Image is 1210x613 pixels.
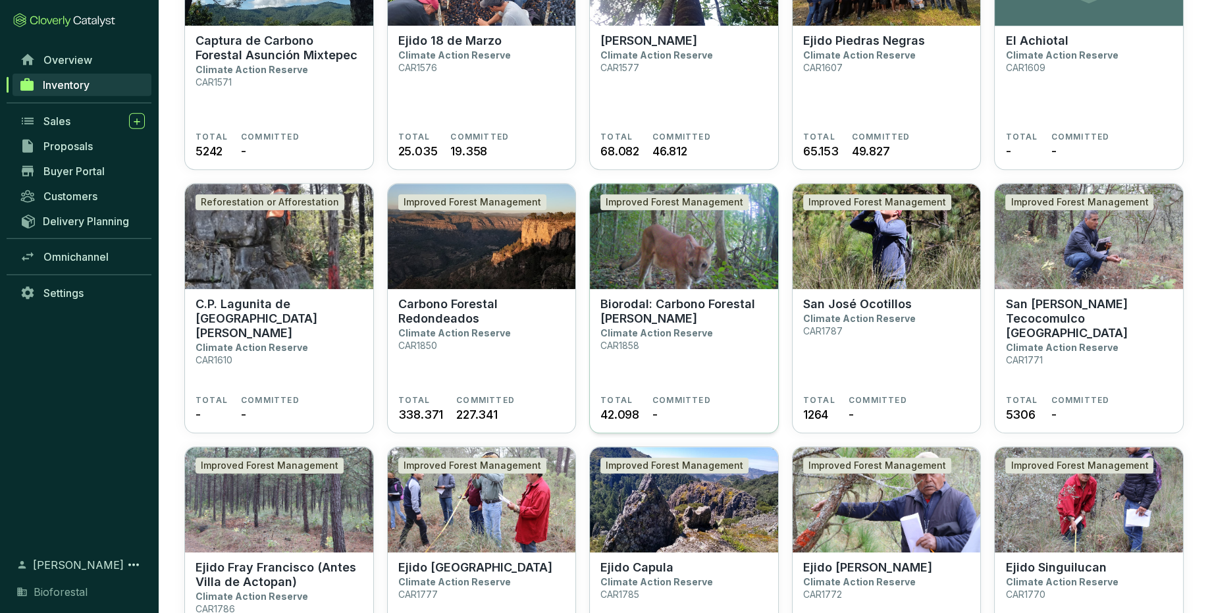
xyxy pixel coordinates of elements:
[600,50,713,61] p: Climate Action Reserve
[196,561,363,590] p: Ejido Fray Francisco (Antes Villa de Actopan)
[398,143,438,161] span: 25.035
[1005,298,1172,341] p: San [PERSON_NAME] Tecocomulco [GEOGRAPHIC_DATA]
[793,448,981,553] img: Ejido Francisco I. Madero
[43,115,70,128] span: Sales
[849,396,907,406] span: COMMITTED
[43,53,92,67] span: Overview
[803,34,925,49] p: Ejido Piedras Negras
[13,282,151,304] a: Settings
[1005,406,1035,424] span: 5306
[13,210,151,232] a: Delivery Planning
[1005,458,1153,474] div: Improved Forest Management
[600,396,633,406] span: TOTAL
[852,132,910,143] span: COMMITTED
[43,250,109,263] span: Omnichannel
[43,215,129,228] span: Delivery Planning
[241,132,300,143] span: COMMITTED
[803,50,916,61] p: Climate Action Reserve
[398,577,511,588] p: Climate Action Reserve
[590,184,778,290] img: Biorodal: Carbono Forestal Otilio Montaño
[1005,34,1068,49] p: El Achiotal
[600,458,749,474] div: Improved Forest Management
[43,286,84,300] span: Settings
[852,143,890,161] span: 49.827
[398,396,431,406] span: TOTAL
[1005,63,1045,74] p: CAR1609
[1051,406,1056,424] span: -
[241,396,300,406] span: COMMITTED
[803,132,835,143] span: TOTAL
[652,396,711,406] span: COMMITTED
[994,184,1184,434] a: San Antonio Tecocomulco Tres CabezasImproved Forest ManagementSan [PERSON_NAME] Tecocomulco [GEOG...
[1051,132,1109,143] span: COMMITTED
[652,143,687,161] span: 46.812
[196,77,232,88] p: CAR1571
[600,328,713,339] p: Climate Action Reserve
[196,298,363,341] p: C.P. Lagunita de [GEOGRAPHIC_DATA][PERSON_NAME]
[600,406,639,424] span: 42.098
[13,160,151,182] a: Buyer Portal
[13,135,151,157] a: Proposals
[450,143,487,161] span: 19.358
[1005,561,1106,575] p: Ejido Singuilucan
[387,184,577,434] a: Carbono Forestal RedondeadosImproved Forest ManagementCarbono Forestal RedondeadosClimate Action ...
[1005,143,1011,161] span: -
[196,143,223,161] span: 5242
[398,132,431,143] span: TOTAL
[388,184,576,290] img: Carbono Forestal Redondeados
[43,78,90,92] span: Inventory
[803,406,828,424] span: 1264
[398,328,511,339] p: Climate Action Reserve
[589,184,779,434] a: Biorodal: Carbono Forestal Otilio MontañoImproved Forest ManagementBiorodal: Carbono Forestal [PE...
[13,110,151,132] a: Sales
[196,406,201,424] span: -
[398,298,566,327] p: Carbono Forestal Redondeados
[1005,342,1118,354] p: Climate Action Reserve
[600,195,749,211] div: Improved Forest Management
[456,396,515,406] span: COMMITTED
[803,313,916,325] p: Climate Action Reserve
[43,140,93,153] span: Proposals
[600,577,713,588] p: Climate Action Reserve
[398,340,437,352] p: CAR1850
[793,184,981,290] img: San José Ocotillos
[600,143,639,161] span: 68.082
[652,406,658,424] span: -
[241,406,246,424] span: -
[185,184,373,290] img: C.P. Lagunita de San Diego
[1051,143,1056,161] span: -
[241,143,246,161] span: -
[398,458,546,474] div: Improved Forest Management
[590,448,778,553] img: Ejido Capula
[398,406,444,424] span: 338.371
[803,63,843,74] p: CAR1607
[196,396,228,406] span: TOTAL
[13,246,151,268] a: Omnichannel
[196,65,308,76] p: Climate Action Reserve
[600,589,639,600] p: CAR1785
[388,448,576,553] img: Ejido Las Palmas
[792,184,982,434] a: San José OcotillosImproved Forest ManagementSan José OcotillosClimate Action ReserveCAR1787TOTAL1...
[398,589,438,600] p: CAR1777
[43,165,105,178] span: Buyer Portal
[803,458,951,474] div: Improved Forest Management
[1005,195,1153,211] div: Improved Forest Management
[196,34,363,63] p: Captura de Carbono Forestal Asunción Mixtepec
[600,34,697,49] p: [PERSON_NAME]
[803,396,835,406] span: TOTAL
[450,132,509,143] span: COMMITTED
[398,63,437,74] p: CAR1576
[1005,50,1118,61] p: Climate Action Reserve
[34,584,88,600] span: Bioforestal
[196,355,232,366] p: CAR1610
[600,298,768,327] p: Biorodal: Carbono Forestal [PERSON_NAME]
[196,132,228,143] span: TOTAL
[43,190,97,203] span: Customers
[1005,396,1038,406] span: TOTAL
[196,591,308,602] p: Climate Action Reserve
[1051,396,1109,406] span: COMMITTED
[803,561,932,575] p: Ejido [PERSON_NAME]
[398,561,552,575] p: Ejido [GEOGRAPHIC_DATA]
[13,185,151,207] a: Customers
[600,63,639,74] p: CAR1577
